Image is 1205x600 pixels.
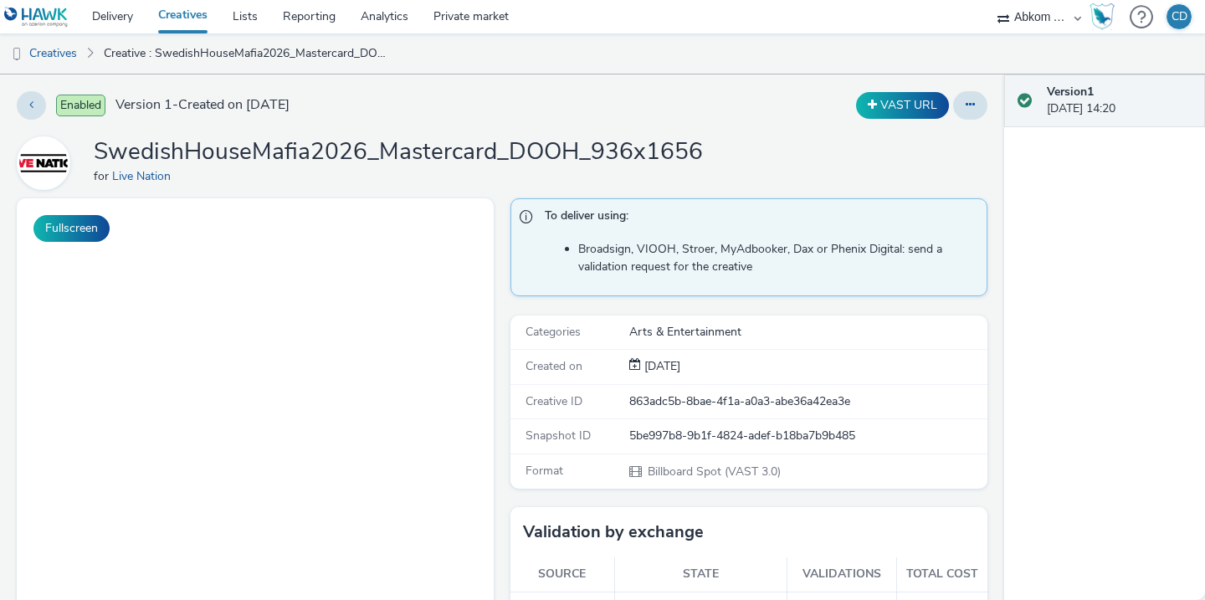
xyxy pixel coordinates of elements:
a: Live Nation [17,155,77,171]
li: Broadsign, VIOOH, Stroer, MyAdbooker, Dax or Phenix Digital: send a validation request for the cr... [578,241,978,275]
h1: SwedishHouseMafia2026_Mastercard_DOOH_936x1656 [94,136,703,168]
span: Creative ID [526,393,582,409]
span: for [94,168,112,184]
button: Fullscreen [33,215,110,242]
span: Enabled [56,95,105,116]
span: Created on [526,358,582,374]
th: Validations [787,557,896,592]
div: Duplicate the creative as a VAST URL [852,92,953,119]
th: State [614,557,787,592]
a: Hawk Academy [1090,3,1121,30]
div: 5be997b8-9b1f-4824-adef-b18ba7b9b485 [629,428,986,444]
h3: Validation by exchange [523,520,704,545]
span: To deliver using: [545,208,970,229]
div: CD [1172,4,1187,29]
div: 863adc5b-8bae-4f1a-a0a3-abe36a42ea3e [629,393,986,410]
img: Live Nation [19,139,68,187]
strong: Version 1 [1047,84,1094,100]
img: undefined Logo [4,7,69,28]
span: Billboard Spot (VAST 3.0) [646,464,781,479]
div: [DATE] 14:20 [1047,84,1192,118]
span: Snapshot ID [526,428,591,444]
div: Creation 17 September 2025, 14:20 [641,358,680,375]
a: Creative : SwedishHouseMafia2026_Mastercard_DOOH_936x1656 [95,33,397,74]
span: Format [526,463,563,479]
div: Arts & Entertainment [629,324,986,341]
img: dooh [8,46,25,63]
th: Source [510,557,614,592]
th: Total cost [896,557,987,592]
img: Hawk Academy [1090,3,1115,30]
span: [DATE] [641,358,680,374]
a: Live Nation [112,168,177,184]
button: VAST URL [856,92,949,119]
span: Categories [526,324,581,340]
span: Version 1 - Created on [DATE] [115,95,290,115]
